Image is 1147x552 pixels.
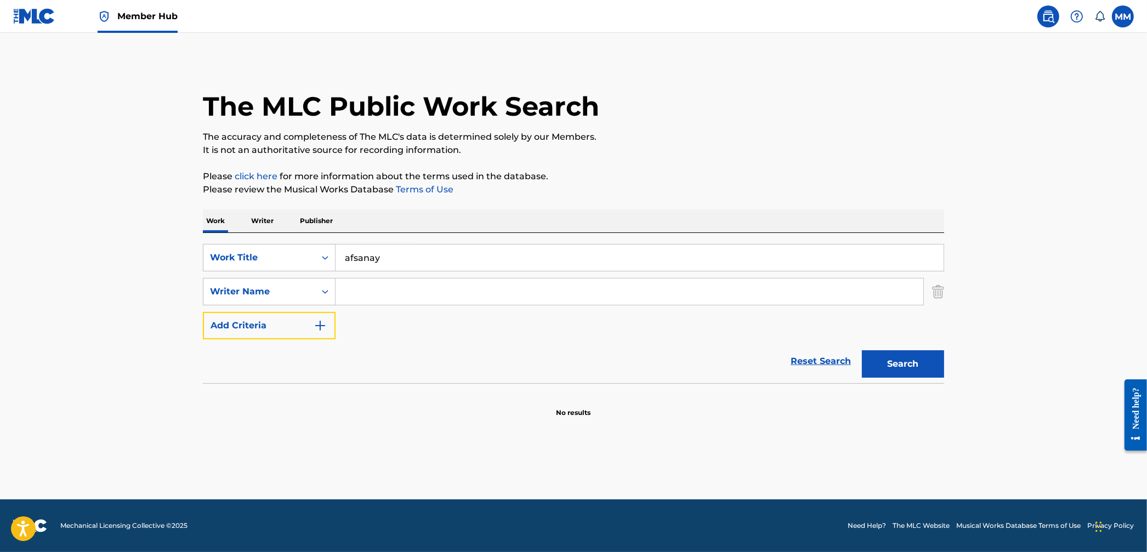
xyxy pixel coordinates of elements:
[117,10,178,22] span: Member Hub
[203,312,336,339] button: Add Criteria
[203,144,944,157] p: It is not an authoritative source for recording information.
[297,209,336,232] p: Publisher
[60,521,188,531] span: Mechanical Licensing Collective © 2025
[203,130,944,144] p: The accuracy and completeness of The MLC's data is determined solely by our Members.
[248,209,277,232] p: Writer
[203,209,228,232] p: Work
[557,395,591,418] p: No results
[235,171,277,181] a: click here
[1070,10,1083,23] img: help
[13,8,55,24] img: MLC Logo
[1042,10,1055,23] img: search
[210,251,309,264] div: Work Title
[13,519,47,532] img: logo
[1116,371,1147,459] iframe: Resource Center
[848,521,886,531] a: Need Help?
[893,521,950,531] a: The MLC Website
[203,183,944,196] p: Please review the Musical Works Database
[956,521,1081,531] a: Musical Works Database Terms of Use
[1112,5,1134,27] div: User Menu
[932,278,944,305] img: Delete Criterion
[1087,521,1134,531] a: Privacy Policy
[1095,510,1102,543] div: Drag
[314,319,327,332] img: 9d2ae6d4665cec9f34b9.svg
[1066,5,1088,27] div: Help
[1094,11,1105,22] div: Notifications
[203,244,944,383] form: Search Form
[210,285,309,298] div: Writer Name
[1092,499,1147,552] iframe: Chat Widget
[203,90,599,123] h1: The MLC Public Work Search
[98,10,111,23] img: Top Rightsholder
[785,349,856,373] a: Reset Search
[394,184,453,195] a: Terms of Use
[1037,5,1059,27] a: Public Search
[862,350,944,378] button: Search
[203,170,944,183] p: Please for more information about the terms used in the database.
